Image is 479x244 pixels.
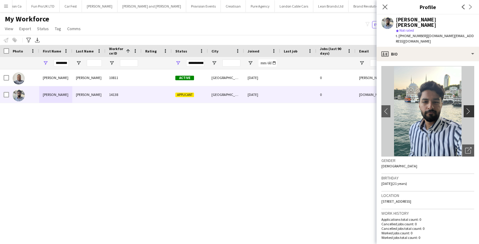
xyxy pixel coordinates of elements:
[359,60,365,66] button: Open Filter Menu
[221,0,246,12] button: Creatisan
[381,235,474,240] p: Worked jobs total count: 0
[462,144,474,157] div: Open photos pop-in
[52,25,64,33] a: Tag
[105,69,142,86] div: 10811
[67,26,81,31] span: Comms
[246,0,275,12] button: Pure Agency
[377,3,479,11] h3: Profile
[284,49,297,53] span: Last job
[396,33,474,43] span: | [DOMAIN_NAME][EMAIL_ADDRESS][DOMAIN_NAME]
[244,86,280,103] div: [DATE]
[19,26,31,31] span: Export
[175,60,181,66] button: Open Filter Menu
[248,60,253,66] button: Open Filter Menu
[355,69,476,86] div: [PERSON_NAME][EMAIL_ADDRESS][DOMAIN_NAME]
[275,0,313,12] button: London Cable Cars
[25,36,32,44] app-action-btn: Advanced filters
[381,231,474,235] p: Worked jobs count: 0
[396,33,427,38] span: t. [PHONE_NUMBER]
[35,25,51,33] a: Status
[145,49,157,53] span: Rating
[208,69,244,86] div: [GEOGRAPHIC_DATA]
[381,222,474,226] p: Cancelled jobs count: 0
[359,49,369,53] span: Email
[258,59,277,67] input: Joined Filter Input
[60,0,82,12] button: Car Fest
[5,14,49,24] span: My Workforce
[381,164,417,168] span: [DEMOGRAPHIC_DATA]
[37,26,49,31] span: Status
[17,25,33,33] a: Export
[208,86,244,103] div: [GEOGRAPHIC_DATA]
[120,59,138,67] input: Workforce ID Filter Input
[211,49,218,53] span: City
[381,211,474,216] h3: Work history
[34,36,41,44] app-action-btn: Export XLSX
[248,49,259,53] span: Joined
[381,66,474,157] img: Crew avatar or photo
[27,0,60,12] button: Fun Pro UK LTD
[396,17,474,28] div: [PERSON_NAME] [PERSON_NAME]
[377,47,479,61] div: Bio
[5,26,13,31] span: View
[399,28,414,33] span: Not rated
[76,60,81,66] button: Open Filter Menu
[43,60,48,66] button: Open Filter Menu
[381,193,474,198] h3: Location
[222,59,240,67] input: City Filter Input
[39,69,72,86] div: [PERSON_NAME]
[370,59,472,67] input: Email Filter Input
[381,226,474,231] p: Cancelled jobs total count: 0
[87,59,102,67] input: Last Name Filter Input
[349,0,385,12] button: Brand Revolution
[316,69,355,86] div: 0
[244,69,280,86] div: [DATE]
[381,181,407,186] span: [DATE] (21 years)
[372,21,402,28] button: Everyone4,825
[381,199,411,204] span: [STREET_ADDRESS]
[76,49,94,53] span: Last Name
[175,49,187,53] span: Status
[381,175,474,181] h3: Birthday
[175,76,194,80] span: Active
[39,86,72,103] div: [PERSON_NAME]
[355,86,476,103] div: [DOMAIN_NAME][EMAIL_ADDRESS][DOMAIN_NAME]
[72,69,105,86] div: [PERSON_NAME]
[54,59,69,67] input: First Name Filter Input
[381,217,474,222] p: Applications total count: 0
[320,46,345,55] span: Jobs (last 90 days)
[13,89,25,101] img: Mohammad Abdullah Sajid
[381,158,474,163] h3: Gender
[313,0,349,12] button: Lean Brands Ltd
[117,0,186,12] button: [PERSON_NAME] and [PERSON_NAME]
[13,49,23,53] span: Photo
[72,86,105,103] div: [PERSON_NAME]
[109,46,124,55] span: Workforce ID
[43,49,61,53] span: First Name
[316,86,355,103] div: 0
[65,25,83,33] a: Comms
[186,0,221,12] button: Provision Events
[105,86,142,103] div: 14138
[211,60,217,66] button: Open Filter Menu
[109,60,114,66] button: Open Filter Menu
[13,72,25,84] img: Mohammad Ali
[82,0,117,12] button: [PERSON_NAME]
[55,26,61,31] span: Tag
[175,93,194,97] span: Applicant
[2,25,16,33] a: View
